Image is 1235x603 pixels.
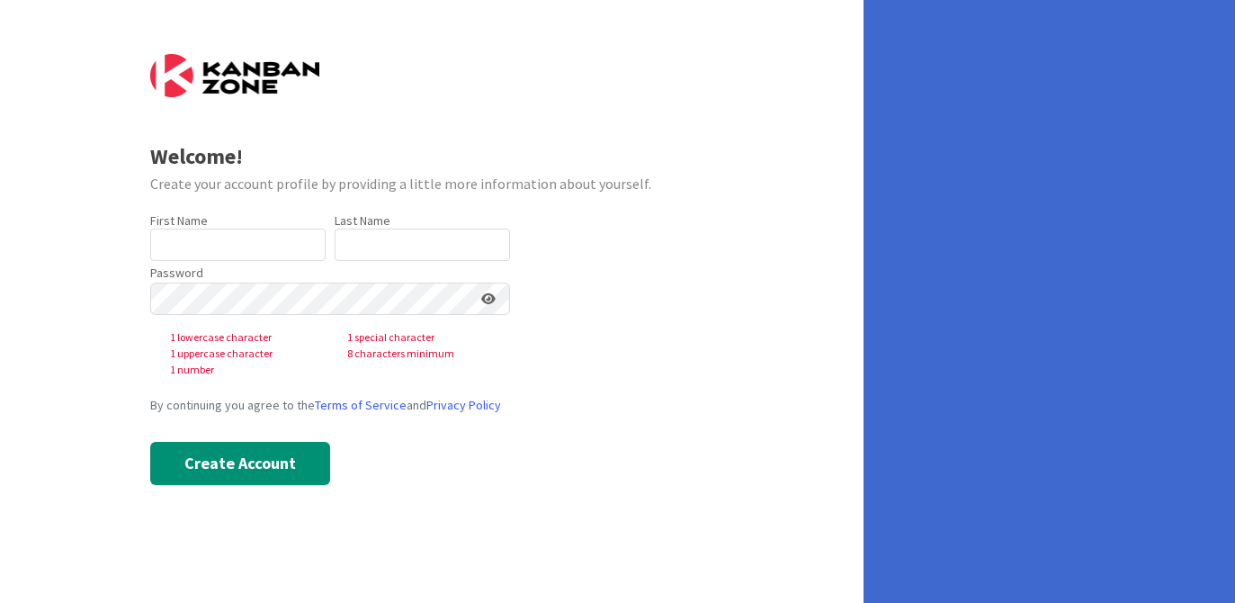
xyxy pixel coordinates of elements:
div: Welcome! [150,140,714,173]
div: By continuing you agree to the and [150,396,714,415]
label: First Name [150,212,208,229]
label: Last Name [335,212,390,229]
img: Kanban Zone [150,54,319,97]
a: Privacy Policy [426,397,501,413]
label: Password [150,264,203,283]
a: Terms of Service [315,397,407,413]
span: 1 uppercase character [156,346,333,362]
span: 8 characters minimum [333,346,510,362]
button: Create Account [150,442,330,485]
span: 1 special character [333,329,510,346]
span: 1 lowercase character [156,329,333,346]
span: 1 number [156,362,333,378]
div: Create your account profile by providing a little more information about yourself. [150,173,714,194]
